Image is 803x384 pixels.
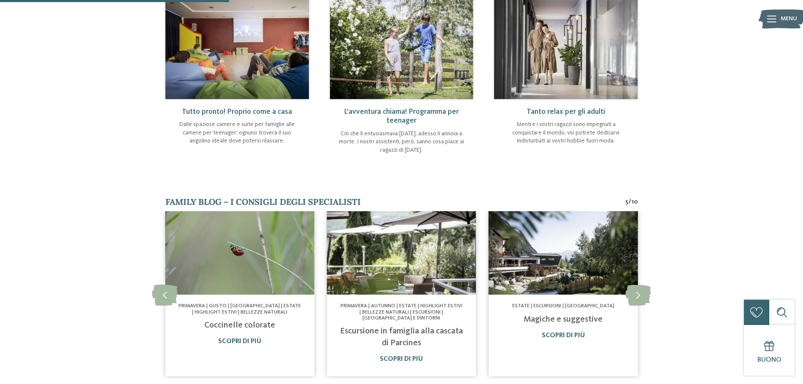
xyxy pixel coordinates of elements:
[631,197,638,207] span: 10
[341,303,462,321] span: Primavera | Autunno | Estate | Highlight estivi | Bellezze naturali | Escursioni | [GEOGRAPHIC_DA...
[628,197,631,207] span: /
[489,211,638,295] img: Progettate delle vacanze con i vostri figli teenager?
[344,108,459,125] span: L’avventura chiama! Programma per teenager
[512,303,614,309] span: Estate | Escursioni | [GEOGRAPHIC_DATA]
[380,356,423,363] a: Scopri di più
[625,197,628,207] span: 5
[542,332,585,339] a: Scopri di più
[527,108,605,115] span: Tanto relax per gli adulti
[204,321,275,330] a: Coccinelle colorate
[165,211,314,295] img: Progettate delle vacanze con i vostri figli teenager?
[174,121,300,145] p: Dalle spaziose camere e suite per famiglie alle camere per teenager: ognuno troverà il suo angoli...
[178,303,301,314] span: Primavera | Gusto | [GEOGRAPHIC_DATA] | Estate | Highlight estivi | Bellezze naturali
[503,121,629,145] p: Mentre i vostri ragazzi sono impegnati a conquistare il mondo, voi potrete dedicarvi indisturbati...
[327,211,476,295] img: Progettate delle vacanze con i vostri figli teenager?
[182,108,292,115] span: Tutto pronto! Proprio come a casa
[340,327,463,347] a: Escursione in famiglia alla cascata di Parcines
[524,315,603,324] a: Magiche e suggestive
[218,338,261,345] a: Scopri di più
[757,357,781,363] span: Buono
[744,325,795,376] a: Buono
[165,196,361,207] span: Family Blog – i consigli degli specialisti
[338,130,465,155] p: Ciò che li entusiasmava [DATE], adesso li annoia a morte. I nostri assistenti, però, sanno cosa p...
